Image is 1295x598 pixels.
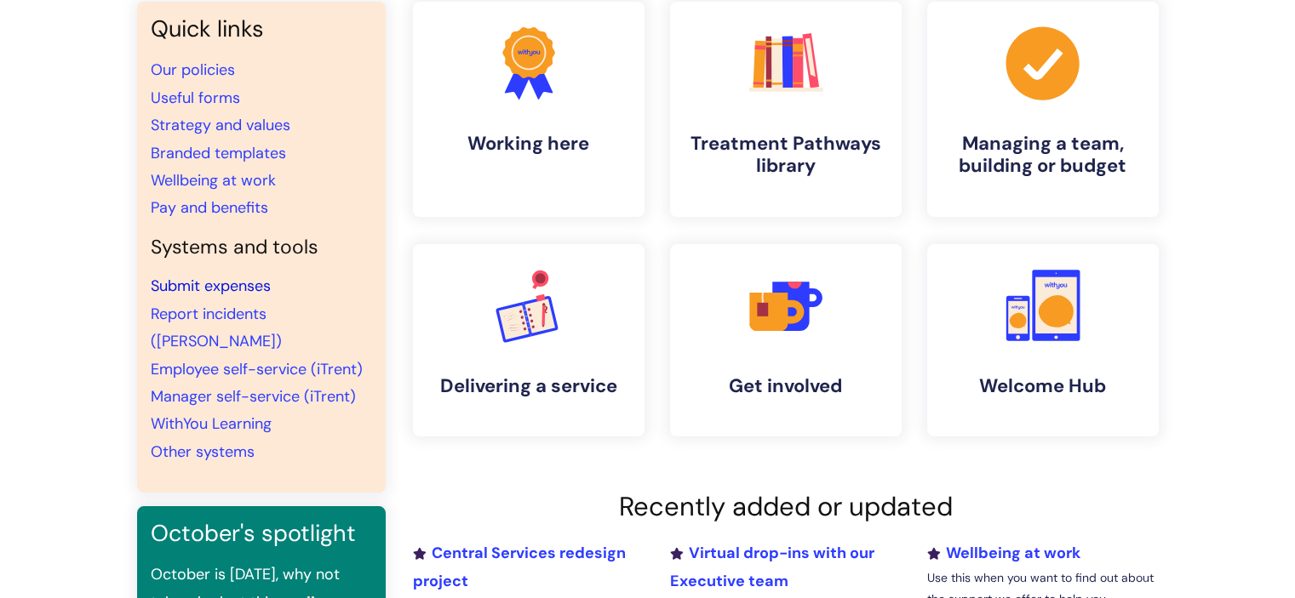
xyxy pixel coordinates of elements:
a: Our policies [151,60,235,80]
h2: Recently added or updated [413,491,1159,522]
a: Working here [413,2,645,217]
h4: Treatment Pathways library [684,133,888,178]
a: Pay and benefits [151,197,268,218]
a: Branded templates [151,143,286,163]
h4: Get involved [684,375,888,397]
a: Central Services redesign project [413,543,626,590]
a: Delivering a service [413,244,645,436]
h4: Welcome Hub [941,375,1145,397]
a: Managing a team, building or budget [927,2,1159,217]
a: Virtual drop-ins with our Executive team [669,543,874,590]
a: Get involved [670,244,902,436]
h4: Working here [427,133,631,155]
a: Useful forms [151,88,240,108]
h4: Systems and tools [151,236,372,259]
a: Treatment Pathways library [670,2,902,217]
h4: Delivering a service [427,375,631,397]
h3: October's spotlight [151,520,372,547]
h4: Managing a team, building or budget [941,133,1145,178]
a: Employee self-service (iTrent) [151,359,363,379]
a: Manager self-service (iTrent) [151,386,356,407]
a: Submit expenses [151,276,271,296]
a: Wellbeing at work [926,543,1080,563]
a: WithYou Learning [151,413,272,434]
a: Report incidents ([PERSON_NAME]) [151,304,282,351]
h3: Quick links [151,15,372,43]
a: Welcome Hub [927,244,1159,436]
a: Strategy and values [151,115,290,135]
a: Wellbeing at work [151,170,276,191]
a: Other systems [151,441,255,462]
